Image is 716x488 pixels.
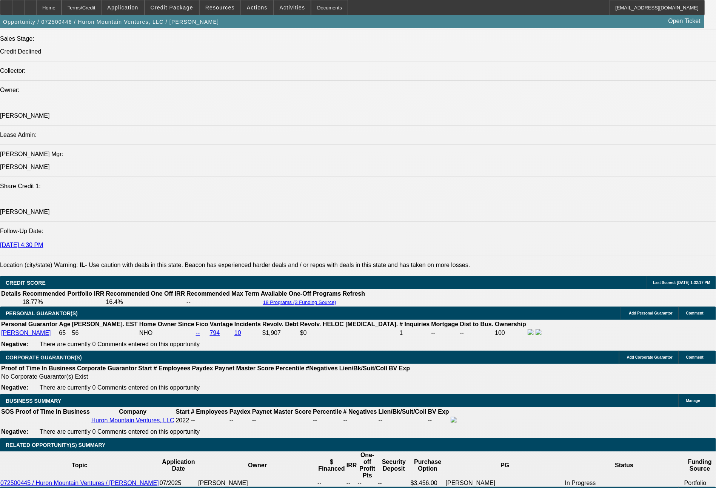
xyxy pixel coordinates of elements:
[629,311,673,315] span: Add Personal Guarantor
[627,355,673,359] span: Add Corporate Guarantor
[80,262,470,268] label: - Use caution with deals in this state. Beacon has experienced harder deals and / or repos with d...
[22,290,105,298] th: Recommended Portfolio IRR
[252,417,311,424] div: --
[262,329,299,337] td: $1,907
[653,281,710,285] span: Last Scored: [DATE] 1:32:17 PM
[72,329,138,337] td: 56
[80,262,85,268] b: IL
[313,408,342,415] b: Percentile
[261,299,339,305] button: 18 Programs (3 Funding Source)
[460,321,494,327] b: Dist to Bus.
[40,341,200,347] span: There are currently 0 Comments entered on this opportunity
[428,416,450,425] td: --
[205,5,235,11] span: Resources
[234,330,241,336] a: 10
[247,5,268,11] span: Actions
[6,280,46,286] span: CREDIT SCORE
[145,0,199,15] button: Credit Package
[343,408,377,415] b: # Negatives
[317,451,346,479] th: $ Financed
[6,398,61,404] span: BUSINESS SUMMARY
[528,329,534,335] img: facebook-icon.png
[346,479,357,487] td: --
[684,479,716,487] td: Portfolio
[159,479,198,487] td: 07/2025
[565,479,684,487] td: In Progress
[119,408,146,415] b: Company
[139,329,195,337] td: NHO
[495,321,526,327] b: Ownership
[684,451,716,479] th: Funding Source
[196,321,208,327] b: Fico
[389,365,410,371] b: BV Exp
[313,417,342,424] div: --
[280,5,305,11] span: Activities
[342,290,366,298] th: Refresh
[1,373,413,381] td: No Corporate Guarantor(s) Exist
[154,365,191,371] b: # Employees
[1,290,21,298] th: Details
[40,384,200,391] span: There are currently 0 Comments entered on this opportunity
[77,365,137,371] b: Corporate Guarantor
[300,321,398,327] b: Revolv. HELOC [MEDICAL_DATA].
[378,416,427,425] td: --
[410,451,445,479] th: Purchase Option
[1,330,51,336] a: [PERSON_NAME]
[410,479,445,487] td: $3,456.00
[274,0,311,15] button: Activities
[6,442,105,448] span: RELATED OPPORTUNITY(S) SUMMARY
[40,428,200,435] span: There are currently 0 Comments entered on this opportunity
[357,479,378,487] td: --
[159,451,198,479] th: Application Date
[229,416,251,425] td: --
[1,365,76,372] th: Proof of Time In Business
[399,321,430,327] b: # Inquiries
[105,298,185,306] td: 16.4%
[138,365,152,371] b: Start
[196,330,200,336] a: --
[357,451,378,479] th: One-off Profit Pts
[346,451,357,479] th: IRR
[1,428,28,435] b: Negative:
[306,365,338,371] b: #Negatives
[1,321,57,327] b: Personal Guarantor
[91,417,174,424] a: Huron Mountain Ventures, LLC
[252,408,311,415] b: Paynet Master Score
[59,329,71,337] td: 65
[200,0,240,15] button: Resources
[22,298,105,306] td: 18.77%
[215,365,274,371] b: Paynet Master Score
[191,408,228,415] b: # Employees
[379,408,427,415] b: Lien/Bk/Suit/Coll
[343,417,377,424] div: --
[565,451,684,479] th: Status
[262,321,299,327] b: Revolv. Debt
[6,310,78,316] span: PERSONAL GUARANTOR(S)
[186,298,260,306] td: --
[72,321,138,327] b: [PERSON_NAME]. EST
[445,451,565,479] th: PG
[451,417,457,423] img: facebook-icon.png
[102,0,144,15] button: Application
[460,329,494,337] td: --
[176,416,190,425] td: 2022
[198,479,317,487] td: [PERSON_NAME]
[399,329,430,337] td: 1
[431,321,459,327] b: Mortgage
[3,19,219,25] span: Opportunity / 072500446 / Huron Mountain Ventures, LLC / [PERSON_NAME]
[494,329,527,337] td: 100
[339,365,387,371] b: Lien/Bk/Suit/Coll
[151,5,193,11] span: Credit Package
[6,354,82,361] span: CORPORATE GUARANTOR(S)
[377,479,410,487] td: --
[234,321,261,327] b: Incidents
[686,399,700,403] span: Manage
[428,408,449,415] b: BV Exp
[107,5,138,11] span: Application
[260,290,342,298] th: Available One-Off Programs
[431,329,459,337] td: --
[0,480,159,486] a: 072500445 / Huron Mountain Ventures / [PERSON_NAME]
[139,321,194,327] b: Home Owner Since
[105,290,185,298] th: Recommended One Off IRR
[276,365,304,371] b: Percentile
